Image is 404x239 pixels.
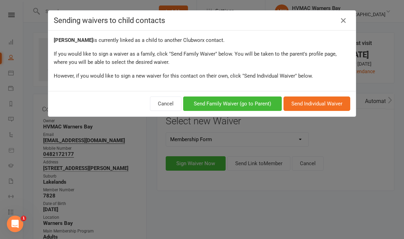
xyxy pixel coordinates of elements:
[283,96,350,111] button: Send Individual Waiver
[183,96,282,111] button: Send Family Waiver (go to Parent)
[21,216,26,221] span: 1
[54,37,93,43] strong: [PERSON_NAME]
[54,72,350,80] div: However, if you would like to sign a new waiver for this contact on their own, click "Send Indivi...
[7,216,23,232] iframe: Intercom live chat
[54,36,350,44] div: is currently linked as a child to another Clubworx contact.
[54,50,350,66] div: If you would like to sign a waiver as a family, click "Send Family Waiver" below. You will be tak...
[150,96,181,111] button: Cancel
[54,16,350,25] h4: Sending waivers to child contacts
[338,15,349,26] a: Close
